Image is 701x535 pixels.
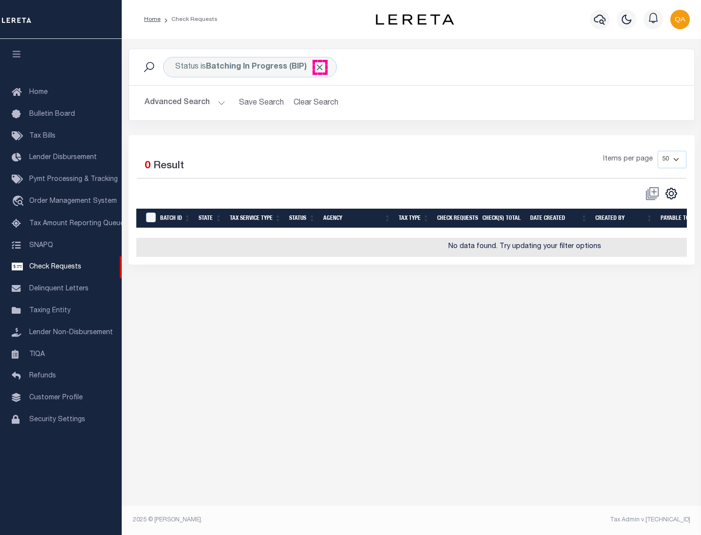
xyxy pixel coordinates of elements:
[29,220,124,227] span: Tax Amount Reporting Queue
[479,209,526,229] th: Check(s) Total
[163,57,337,77] div: Status is
[29,329,113,336] span: Lender Non-Disbursement
[29,111,75,118] span: Bulletin Board
[29,373,56,379] span: Refunds
[29,351,45,357] span: TIQA
[29,242,53,249] span: SNAPQ
[670,10,690,29] img: svg+xml;base64,PHN2ZyB4bWxucz0iaHR0cDovL3d3dy53My5vcmcvMjAwMC9zdmciIHBvaW50ZXItZXZlbnRzPSJub25lIi...
[376,14,454,25] img: logo-dark.svg
[29,133,55,140] span: Tax Bills
[395,209,433,229] th: Tax Type: activate to sort column ascending
[419,516,690,524] div: Tax Admin v.[TECHNICAL_ID]
[29,416,85,423] span: Security Settings
[144,17,161,22] a: Home
[156,209,195,229] th: Batch Id: activate to sort column ascending
[29,307,71,314] span: Taxing Entity
[195,209,226,229] th: State: activate to sort column ascending
[29,176,118,183] span: Pymt Processing & Tracking
[12,196,27,208] i: travel_explore
[29,154,97,161] span: Lender Disbursement
[285,209,319,229] th: Status: activate to sort column ascending
[314,62,325,72] span: Click to Remove
[145,161,150,171] span: 0
[433,209,479,229] th: Check Requests
[126,516,412,524] div: 2025 © [PERSON_NAME].
[206,63,325,71] b: Batching In Progress (BIP)
[145,93,225,112] button: Advanced Search
[29,198,117,205] span: Order Management System
[290,93,343,112] button: Clear Search
[29,264,81,270] span: Check Requests
[319,209,395,229] th: Agency: activate to sort column ascending
[29,89,48,96] span: Home
[591,209,657,229] th: Created By: activate to sort column ascending
[526,209,591,229] th: Date Created: activate to sort column ascending
[161,15,218,24] li: Check Requests
[29,394,83,401] span: Customer Profile
[153,159,184,174] label: Result
[233,93,290,112] button: Save Search
[226,209,285,229] th: Tax Service Type: activate to sort column ascending
[603,154,653,165] span: Items per page
[29,285,89,292] span: Delinquent Letters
